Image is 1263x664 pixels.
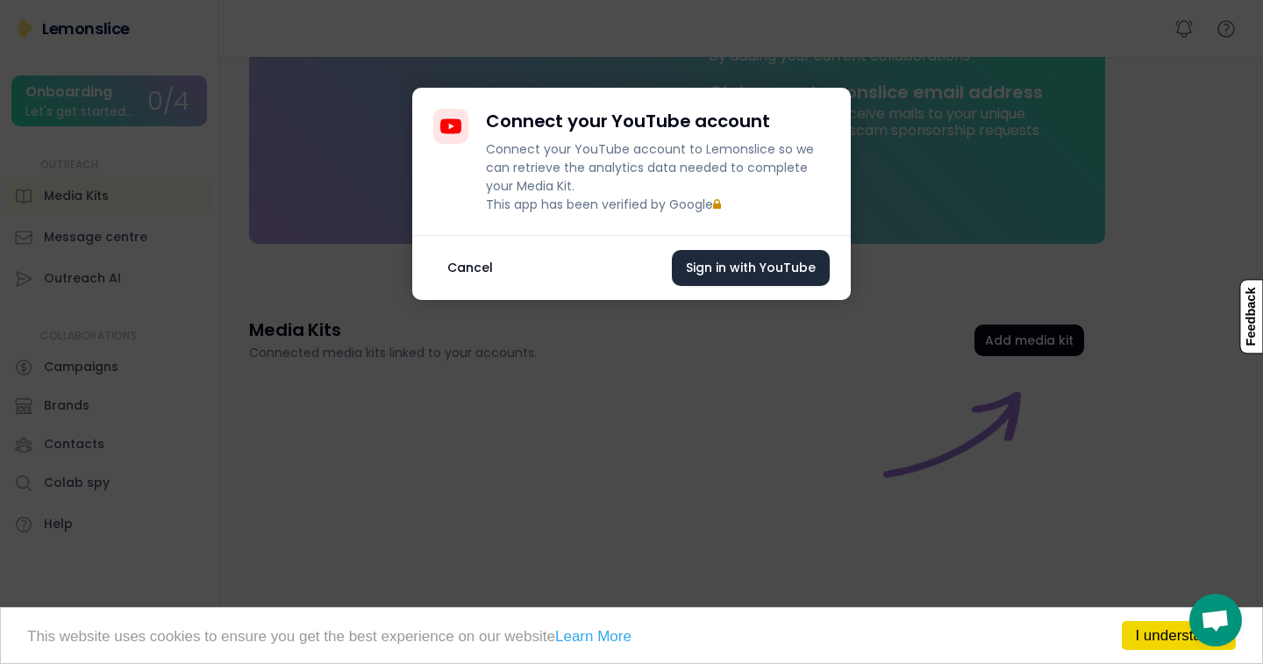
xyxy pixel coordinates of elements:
[672,250,830,286] button: Sign in with YouTube
[1189,594,1242,646] div: Open chat
[486,140,830,214] div: Connect your YouTube account to Lemonslice so we can retrieve the analytics data needed to comple...
[433,250,507,286] button: Cancel
[1122,621,1236,650] a: I understand!
[555,628,631,645] a: Learn More
[27,629,1236,644] p: This website uses cookies to ensure you get the best experience on our website
[440,116,461,137] img: YouTubeIcon.svg
[486,109,770,133] h4: Connect your YouTube account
